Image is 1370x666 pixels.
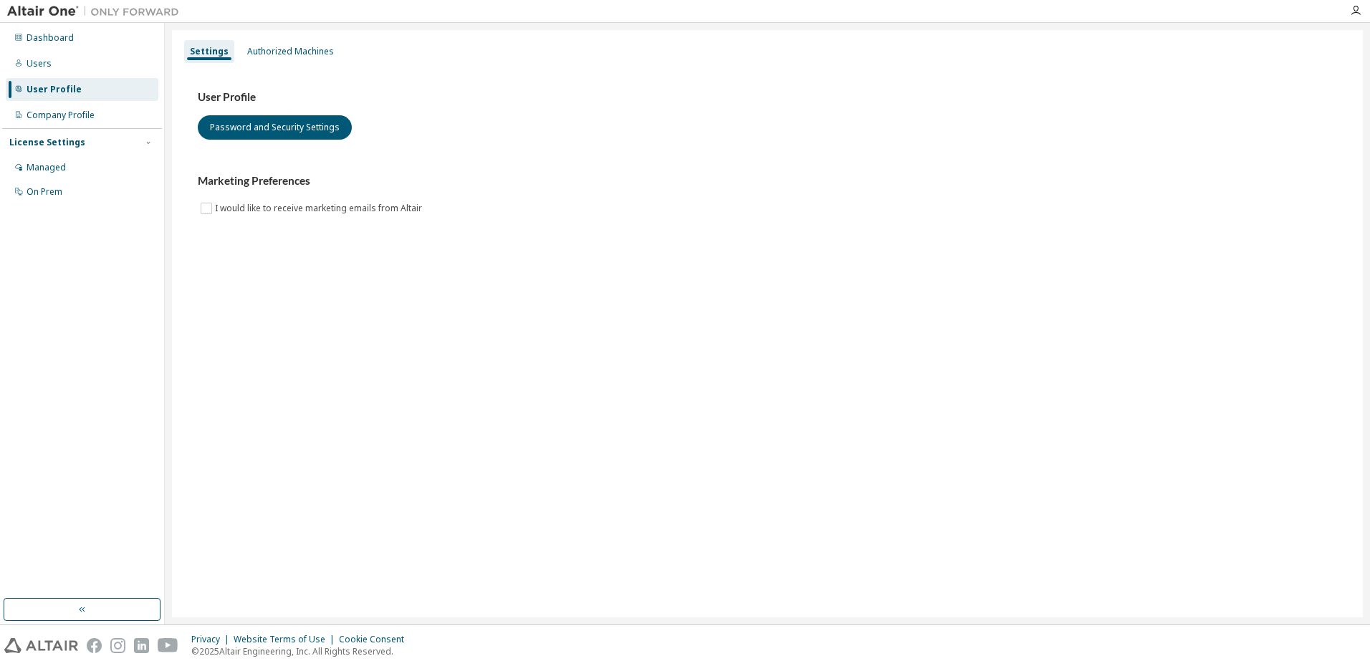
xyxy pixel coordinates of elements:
img: facebook.svg [87,638,102,653]
p: © 2025 Altair Engineering, Inc. All Rights Reserved. [191,645,413,657]
h3: Marketing Preferences [198,174,1337,188]
img: instagram.svg [110,638,125,653]
div: Cookie Consent [339,634,413,645]
div: Settings [190,46,229,57]
div: Managed [27,162,66,173]
img: linkedin.svg [134,638,149,653]
div: Website Terms of Use [234,634,339,645]
img: youtube.svg [158,638,178,653]
div: License Settings [9,137,85,148]
h3: User Profile [198,90,1337,105]
img: Altair One [7,4,186,19]
label: I would like to receive marketing emails from Altair [215,200,425,217]
img: altair_logo.svg [4,638,78,653]
div: Dashboard [27,32,74,44]
div: Users [27,58,52,69]
button: Password and Security Settings [198,115,352,140]
div: User Profile [27,84,82,95]
div: Privacy [191,634,234,645]
div: On Prem [27,186,62,198]
div: Authorized Machines [247,46,334,57]
div: Company Profile [27,110,95,121]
